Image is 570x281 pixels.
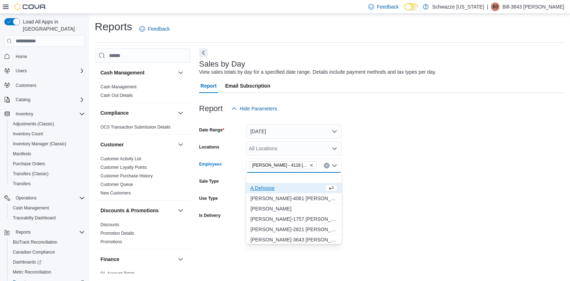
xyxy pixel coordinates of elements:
span: [PERSON_NAME]-3643 [PERSON_NAME] [250,236,337,243]
span: Transfers (Classic) [13,171,48,177]
span: Home [16,54,27,59]
span: Feedback [377,3,399,10]
div: View sales totals by day for a specified date range. Details include payment methods and tax type... [199,68,436,76]
button: Customer [100,141,175,148]
h3: Cash Management [100,69,145,76]
span: New Customers [100,190,131,196]
p: Bill-3843 [PERSON_NAME] [502,2,564,11]
span: Load All Apps in [GEOGRAPHIC_DATA] [20,18,85,32]
button: Canadian Compliance [7,247,88,257]
button: Catalog [13,95,33,104]
button: Inventory Manager (Classic) [7,139,88,149]
span: A Dehosse [250,184,324,192]
span: Adjustments (Classic) [13,121,54,127]
span: BioTrack Reconciliation [13,239,57,245]
div: Compliance [95,123,191,134]
label: Is Delivery [199,213,221,218]
a: Feedback [136,22,172,36]
span: Customer Activity List [100,156,141,162]
button: Hide Parameters [228,102,280,116]
span: Metrc Reconciliation [13,269,51,275]
span: Inventory [13,110,85,118]
button: Discounts & Promotions [176,206,185,215]
span: Email Subscription [225,79,270,93]
button: Customer [176,140,185,149]
button: Catalog [1,95,88,105]
span: Report [201,79,217,93]
a: Promotions [100,239,122,244]
a: Transfers (Classic) [10,170,51,178]
input: Dark Mode [404,3,419,11]
p: | [487,2,488,11]
button: Finance [100,256,175,263]
span: Inventory Count [10,130,85,138]
span: Transfers [13,181,31,187]
span: Customers [13,81,85,90]
button: Transfers (Classic) [7,169,88,179]
h3: Customer [100,141,124,148]
button: Cash Management [176,68,185,77]
button: Next [199,48,208,57]
span: Customers [16,83,36,88]
button: Aaron-1757 Vegara [246,214,342,224]
button: Cash Management [7,203,88,213]
h3: Report [199,104,223,113]
span: Metrc Reconciliation [10,268,85,276]
span: Manifests [10,150,85,158]
span: B3 [493,2,498,11]
button: Manifests [7,149,88,159]
a: Customer Activity List [100,156,141,161]
button: Inventory Count [7,129,88,139]
a: Dashboards [10,258,44,266]
span: Promotions [100,239,122,245]
span: Operations [13,194,85,202]
a: Customer Loyalty Points [100,165,147,170]
button: Users [13,67,30,75]
a: Purchase Orders [10,160,48,168]
span: Inventory Manager (Classic) [13,141,66,147]
button: Compliance [176,109,185,117]
a: New Customers [100,191,131,196]
h3: Discounts & Promotions [100,207,159,214]
button: Remove Clint - 4118 Silverthorn from selection in this group [309,163,313,167]
label: Sale Type [199,178,219,184]
a: Metrc Reconciliation [10,268,54,276]
img: Cova [14,3,46,10]
button: Aaron-2821 Alvarez-Murray [246,224,342,235]
div: Discounts & Promotions [95,220,191,249]
a: Manifests [10,150,34,158]
span: Catalog [13,95,85,104]
span: Reports [16,229,31,235]
h3: Sales by Day [199,60,245,68]
h3: Finance [100,256,119,263]
span: Traceabilty Dashboard [13,215,56,221]
span: Catalog [16,97,30,103]
span: Canadian Compliance [13,249,55,255]
div: Bill-3843 Thompson [491,2,499,11]
button: Finance [176,255,185,264]
a: Home [13,52,30,61]
a: Discounts [100,222,119,227]
span: Cash Management [100,84,136,90]
label: Locations [199,144,219,150]
a: Transfers [10,179,33,188]
span: Cash Management [13,205,49,211]
span: [PERSON_NAME] [250,205,337,212]
a: Customers [13,81,39,90]
h3: Compliance [100,109,129,116]
button: Metrc Reconciliation [7,267,88,277]
span: Traceabilty Dashboard [10,214,85,222]
a: Customer Queue [100,182,133,187]
span: Dashboards [13,259,41,265]
span: Feedback [148,25,170,32]
span: Home [13,52,85,61]
a: Canadian Compliance [10,248,58,256]
a: GL Account Totals [100,271,135,276]
a: Traceabilty Dashboard [10,214,58,222]
span: Transfers (Classic) [10,170,85,178]
span: Promotion Details [100,230,134,236]
button: Aaron-3643 Granados [246,235,342,245]
span: Users [16,68,27,74]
